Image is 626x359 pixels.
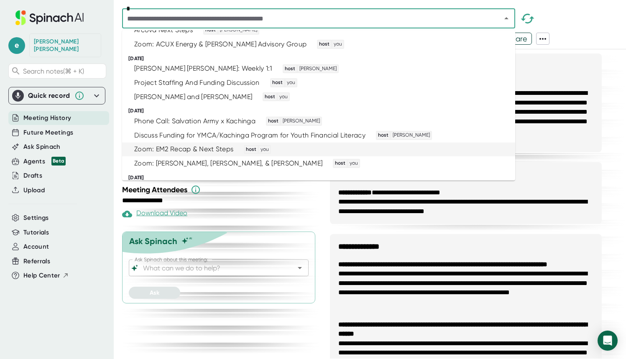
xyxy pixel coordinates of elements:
[134,159,322,168] div: Zoom: [PERSON_NAME], [PERSON_NAME], & [PERSON_NAME]
[51,157,66,165] div: Beta
[278,93,289,101] span: you
[134,93,252,101] div: [PERSON_NAME] and [PERSON_NAME]
[134,131,365,140] div: Discuss Funding for YMCA/Kachinga Program for Youth Financial Literacy
[134,64,272,73] div: [PERSON_NAME] [PERSON_NAME]: Weekly 1:1
[8,37,25,54] span: e
[134,26,193,34] div: Arcova Next Steps
[128,56,515,62] div: [DATE]
[128,175,515,181] div: [DATE]
[23,142,61,152] button: Ask Spinach
[28,92,70,100] div: Quick record
[501,13,512,24] button: Close
[298,65,338,73] span: [PERSON_NAME]
[267,117,280,125] span: host
[334,160,347,167] span: host
[286,79,296,87] span: you
[259,146,270,153] span: you
[134,145,233,153] div: Zoom: EM2 Recap & Next Steps
[377,132,390,139] span: host
[23,213,49,223] button: Settings
[23,171,42,181] button: Drafts
[219,26,258,34] span: [PERSON_NAME]
[271,79,284,87] span: host
[23,257,50,266] button: Referrals
[598,331,618,351] div: Open Intercom Messenger
[134,117,256,125] div: Phone Call: Salvation Army x Kachinga
[23,67,84,75] span: Search notes (⌘ + K)
[23,157,66,166] button: Agents Beta
[348,160,359,167] span: you
[34,38,97,53] div: Eric Jackson
[23,128,73,137] button: Future Meetings
[129,236,177,246] div: Ask Spinach
[122,209,187,219] div: Download Video
[263,93,276,101] span: host
[391,132,431,139] span: [PERSON_NAME]
[134,79,260,87] div: Project Staffing And Funding Discussion
[12,87,102,104] div: Quick record
[129,287,180,299] button: Ask
[150,289,159,296] span: Ask
[502,33,532,45] button: Share
[294,262,306,274] button: Open
[284,65,296,73] span: host
[23,186,45,195] button: Upload
[122,185,319,195] div: Meeting Attendees
[204,26,217,34] span: host
[281,117,321,125] span: [PERSON_NAME]
[245,146,258,153] span: host
[23,271,69,280] button: Help Center
[141,262,281,274] input: What can we do to help?
[23,113,71,123] button: Meeting History
[23,157,66,166] div: Agents
[318,41,331,48] span: host
[503,31,531,46] span: Share
[23,228,49,237] button: Tutorials
[23,271,60,280] span: Help Center
[128,108,515,114] div: [DATE]
[332,41,343,48] span: you
[134,40,307,48] div: Zoom: ACUX Energy & [PERSON_NAME] Advisory Group
[23,242,49,252] button: Account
